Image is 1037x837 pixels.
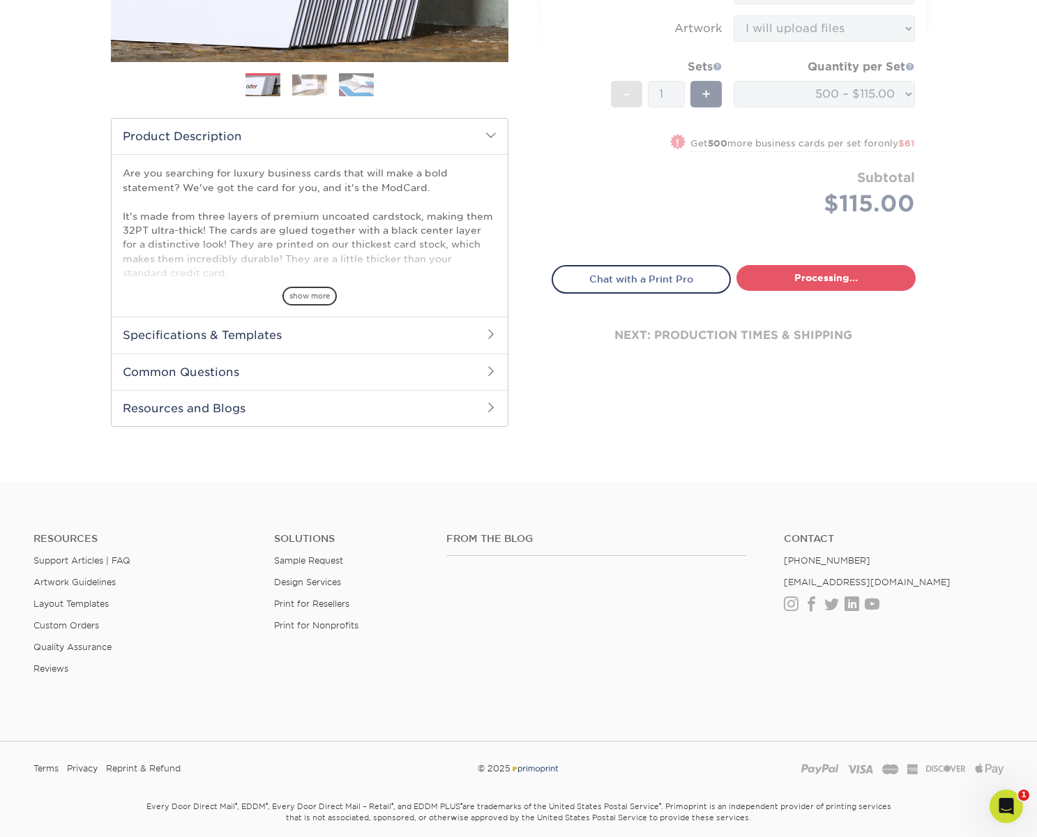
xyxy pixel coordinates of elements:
div: next: production times & shipping [552,294,916,377]
a: Layout Templates [33,598,109,609]
a: Terms [33,758,59,779]
span: 1 [1018,790,1029,801]
sup: ® [391,801,393,808]
img: Business Cards 02 [292,74,327,96]
h4: Resources [33,533,253,545]
a: [EMAIL_ADDRESS][DOMAIN_NAME] [784,577,951,587]
a: Reprint & Refund [106,758,181,779]
sup: ® [266,801,268,808]
a: Sample Request [274,555,343,566]
a: Chat with a Print Pro [552,265,731,293]
a: Design Services [274,577,341,587]
h2: Common Questions [112,354,508,390]
a: Quality Assurance [33,642,112,652]
a: [PHONE_NUMBER] [784,555,870,566]
h2: Product Description [112,119,508,154]
span: show more [282,287,337,306]
img: Primoprint [510,763,559,774]
img: Business Cards 01 [245,68,280,103]
h2: Resources and Blogs [112,390,508,426]
p: Are you searching for luxury business cards that will make a bold statement? We've got the card f... [123,166,497,451]
h4: Solutions [274,533,425,545]
iframe: Intercom live chat [990,790,1023,823]
a: Support Articles | FAQ [33,555,130,566]
img: Business Cards 03 [339,73,374,97]
sup: ® [659,801,661,808]
sup: ® [235,801,237,808]
div: © 2025 [354,758,684,779]
a: Processing... [736,265,916,290]
a: Print for Resellers [274,598,349,609]
a: Print for Nonprofits [274,620,358,631]
a: Privacy [67,758,98,779]
sup: ® [460,801,462,808]
a: Custom Orders [33,620,99,631]
a: Artwork Guidelines [33,577,116,587]
h4: From the Blog [446,533,746,545]
a: Contact [784,533,1004,545]
h2: Specifications & Templates [112,317,508,353]
a: Reviews [33,663,68,674]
